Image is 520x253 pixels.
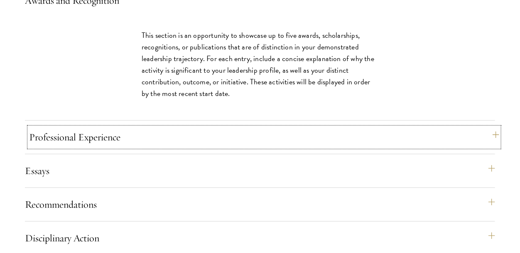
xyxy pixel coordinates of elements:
[29,127,499,147] button: Professional Experience
[142,29,378,99] p: This section is an opportunity to showcase up to five awards, scholarships, recognitions, or publ...
[25,161,495,181] button: Essays
[25,228,495,248] button: Disciplinary Action
[25,194,495,214] button: Recommendations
